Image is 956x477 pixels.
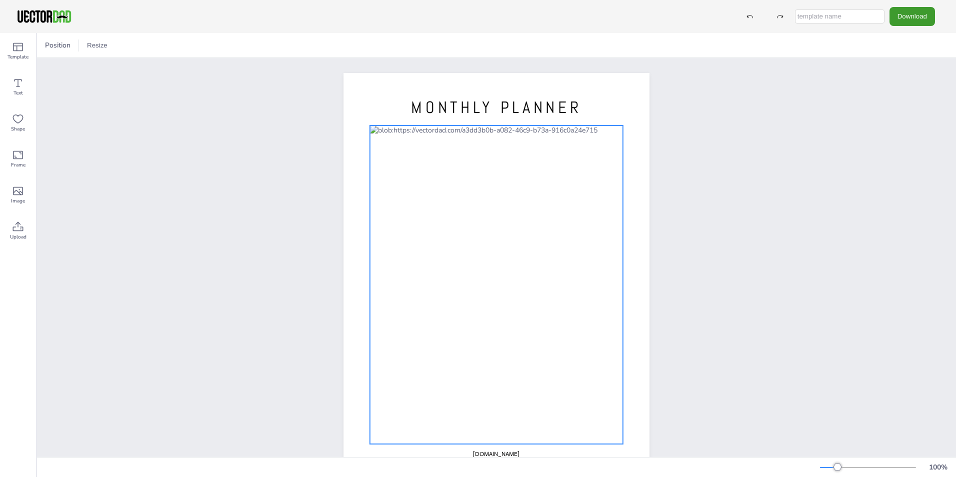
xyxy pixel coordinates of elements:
button: Resize [83,37,111,53]
div: 100 % [926,462,950,472]
span: Frame [11,161,25,169]
span: Template [7,53,28,61]
button: Download [889,7,935,25]
span: Text [13,89,23,97]
span: Image [11,197,25,205]
img: VectorDad-1.png [16,9,72,24]
span: MONTHLY PLANNER [411,97,581,118]
span: Shape [11,125,25,133]
span: Position [43,40,72,50]
span: Upload [10,233,26,241]
input: template name [795,9,884,23]
span: [DOMAIN_NAME] [473,450,519,458]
